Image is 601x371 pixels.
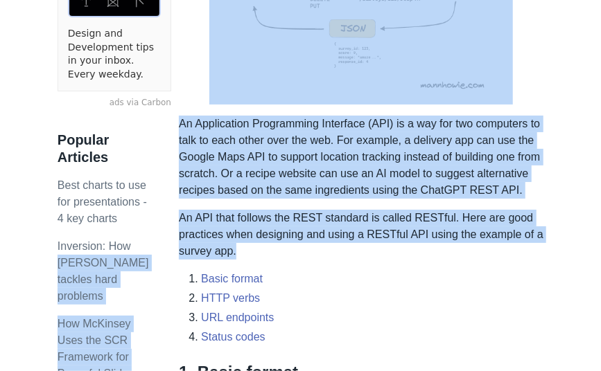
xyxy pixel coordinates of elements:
[179,210,543,260] p: An API that follows the REST standard is called RESTful. Here are good practices when designing a...
[58,97,171,109] a: ads via Carbon
[201,292,260,304] a: HTTP verbs
[58,132,150,166] h3: Popular Articles
[201,273,263,284] a: Basic format
[201,331,265,343] a: Status codes
[58,179,147,224] a: Best charts to use for presentations - 4 key charts
[201,311,274,323] a: URL endpoints
[179,116,543,199] p: An Application Programming Interface (API) is a way for two computers to talk to each other over ...
[68,27,161,81] a: Design and Development tips in your inbox. Every weekday.
[58,240,149,302] a: Inversion: How [PERSON_NAME] tackles hard problems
